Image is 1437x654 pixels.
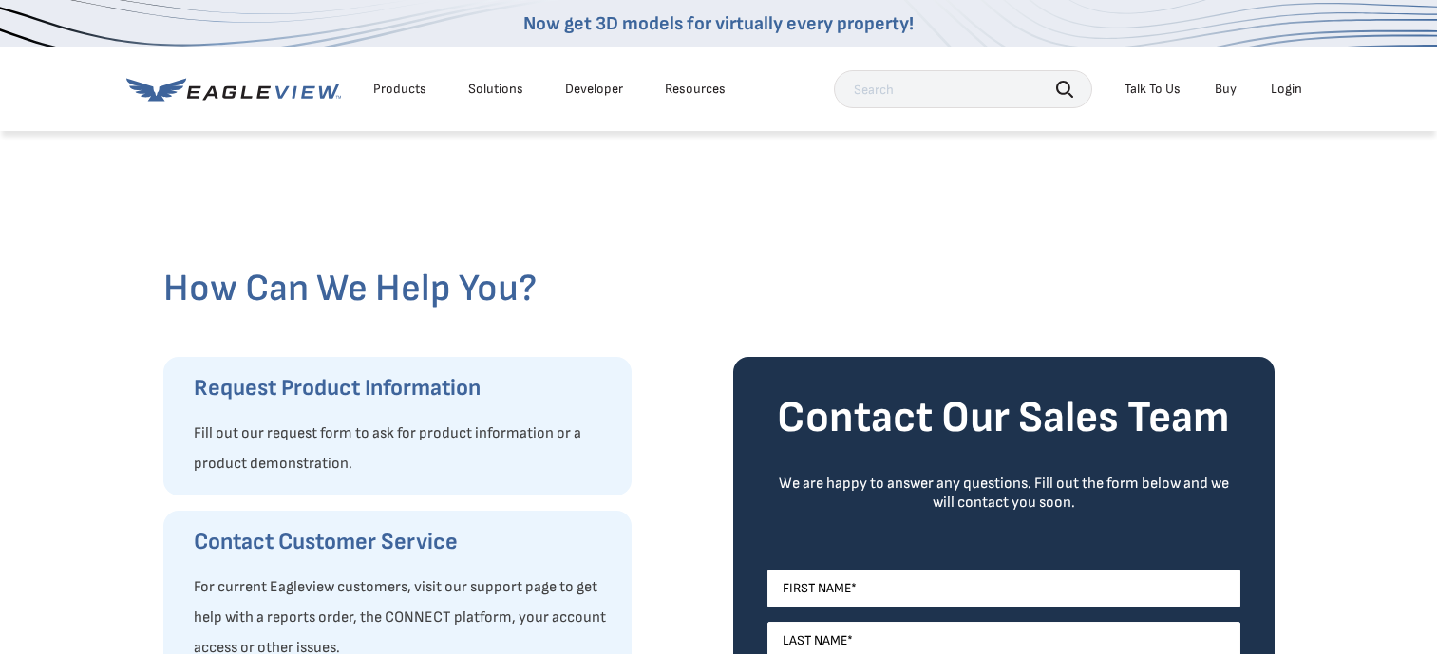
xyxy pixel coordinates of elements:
[1125,81,1181,98] div: Talk To Us
[523,12,914,35] a: Now get 3D models for virtually every property!
[1215,81,1237,98] a: Buy
[373,81,426,98] div: Products
[194,527,613,557] h3: Contact Customer Service
[468,81,523,98] div: Solutions
[665,81,726,98] div: Resources
[565,81,623,98] a: Developer
[194,419,613,479] p: Fill out our request form to ask for product information or a product demonstration.
[1271,81,1302,98] div: Login
[767,475,1240,513] div: We are happy to answer any questions. Fill out the form below and we will contact you soon.
[777,392,1230,444] strong: Contact Our Sales Team
[834,70,1092,108] input: Search
[163,266,1275,311] h2: How Can We Help You?
[194,373,613,403] h3: Request Product Information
